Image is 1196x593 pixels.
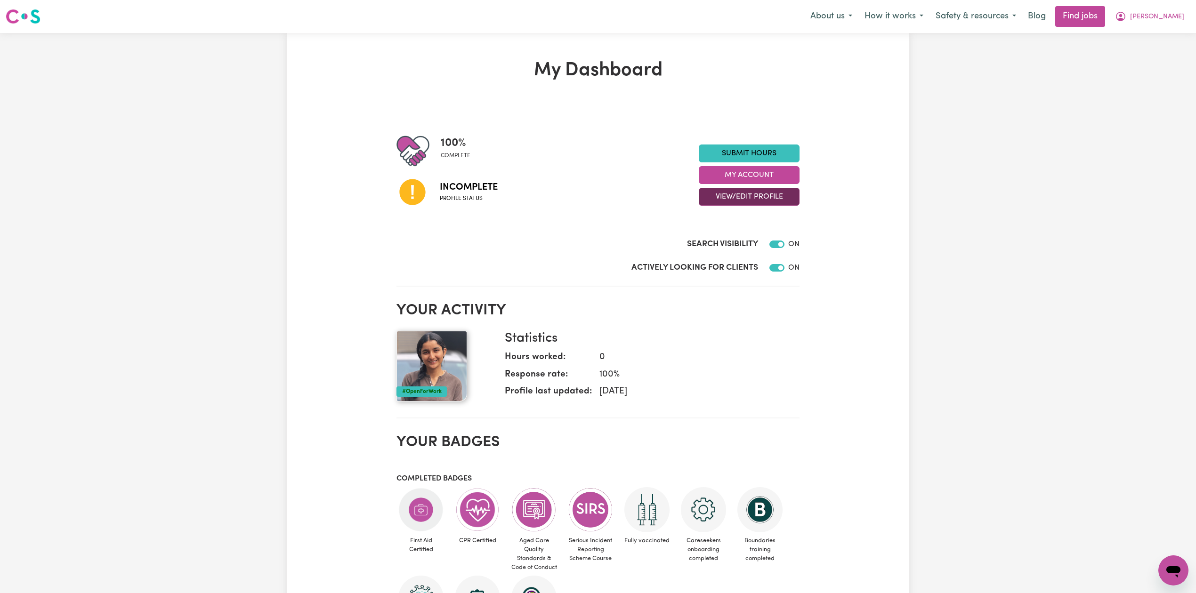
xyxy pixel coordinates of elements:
[788,264,800,272] span: ON
[687,238,758,250] label: Search Visibility
[396,59,800,82] h1: My Dashboard
[396,532,445,558] span: First Aid Certified
[455,487,500,532] img: Care and support worker has completed CPR Certification
[440,180,498,194] span: Incomplete
[804,7,858,26] button: About us
[396,474,800,483] h3: Completed badges
[929,7,1022,26] button: Safety & resources
[1130,12,1184,22] span: [PERSON_NAME]
[699,144,800,162] a: Submit Hours
[453,532,502,549] span: CPR Certified
[566,532,615,567] span: Serious Incident Reporting Scheme Course
[1109,7,1190,26] button: My Account
[505,368,592,385] dt: Response rate:
[592,385,792,399] dd: [DATE]
[441,135,478,168] div: Profile completeness: 100%
[592,351,792,364] dd: 0
[737,487,783,532] img: CS Academy: Boundaries in care and support work course completed
[699,166,800,184] button: My Account
[441,135,470,152] span: 100 %
[568,487,613,532] img: CS Academy: Serious Incident Reporting Scheme course completed
[396,331,467,401] img: Your profile picture
[624,487,670,532] img: Care and support worker has received 2 doses of COVID-19 vaccine
[505,385,592,402] dt: Profile last updated:
[441,152,470,160] span: complete
[699,188,800,206] button: View/Edit Profile
[6,6,40,27] a: Careseekers logo
[788,240,800,248] span: ON
[396,433,800,451] h2: Your badges
[735,532,784,567] span: Boundaries training completed
[505,331,792,347] h3: Statistics
[440,194,498,203] span: Profile status
[511,487,557,532] img: CS Academy: Aged Care Quality Standards & Code of Conduct course completed
[396,302,800,320] h2: Your activity
[622,532,671,549] span: Fully vaccinated
[6,8,40,25] img: Careseekers logo
[858,7,929,26] button: How it works
[1022,6,1051,27] a: Blog
[505,351,592,368] dt: Hours worked:
[681,487,726,532] img: CS Academy: Careseekers Onboarding course completed
[396,386,447,397] div: #OpenForWork
[592,368,792,382] dd: 100 %
[1055,6,1105,27] a: Find jobs
[1158,555,1188,585] iframe: Button to launch messaging window
[631,262,758,274] label: Actively Looking for Clients
[509,532,558,576] span: Aged Care Quality Standards & Code of Conduct
[679,532,728,567] span: Careseekers onboarding completed
[398,487,444,532] img: Care and support worker has completed First Aid Certification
